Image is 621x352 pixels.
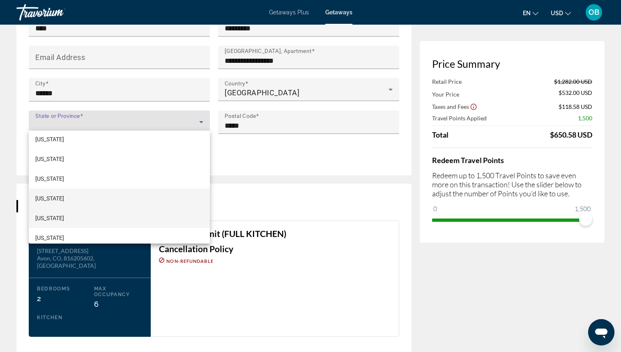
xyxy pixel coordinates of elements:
[35,174,64,184] span: [US_STATE]
[35,193,64,203] span: [US_STATE]
[35,134,64,144] span: [US_STATE]
[35,154,64,164] span: [US_STATE]
[588,319,614,345] iframe: Button to launch messaging window
[35,233,64,243] span: [US_STATE]
[35,213,64,223] span: [US_STATE]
